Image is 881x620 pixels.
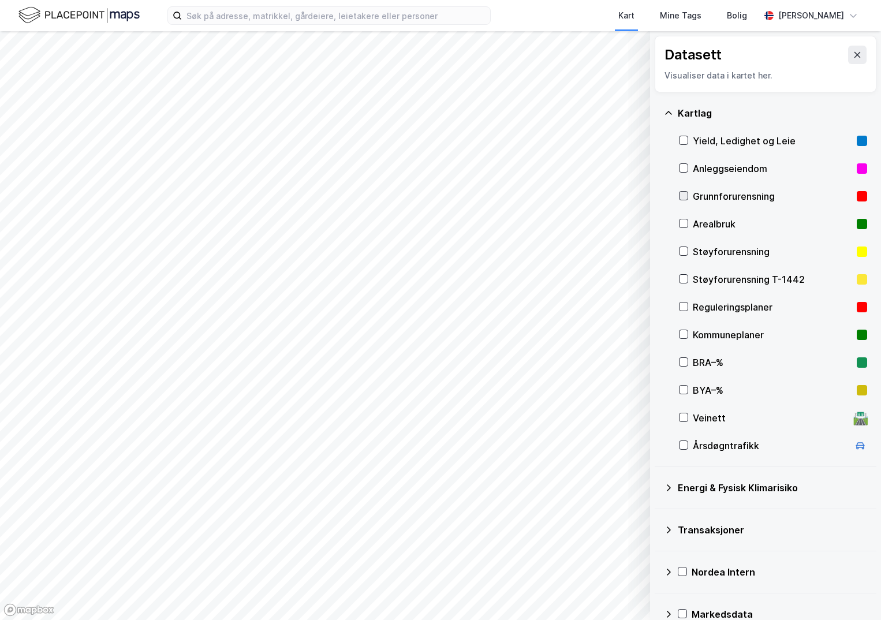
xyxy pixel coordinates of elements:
[618,9,634,23] div: Kart
[18,5,140,25] img: logo.f888ab2527a4732fd821a326f86c7f29.svg
[660,9,701,23] div: Mine Tags
[678,523,867,537] div: Transaksjoner
[665,46,722,64] div: Datasett
[665,69,867,83] div: Visualiser data i kartet her.
[693,162,852,175] div: Anleggseiendom
[727,9,747,23] div: Bolig
[693,134,852,148] div: Yield, Ledighet og Leie
[693,300,852,314] div: Reguleringsplaner
[693,356,852,369] div: BRA–%
[678,106,867,120] div: Kartlag
[778,9,844,23] div: [PERSON_NAME]
[678,481,867,495] div: Energi & Fysisk Klimarisiko
[693,383,852,397] div: BYA–%
[693,439,849,453] div: Årsdøgntrafikk
[693,411,849,425] div: Veinett
[693,328,852,342] div: Kommuneplaner
[693,189,852,203] div: Grunnforurensning
[3,603,54,617] a: Mapbox homepage
[693,272,852,286] div: Støyforurensning T-1442
[693,217,852,231] div: Arealbruk
[823,565,881,620] iframe: Chat Widget
[182,7,490,24] input: Søk på adresse, matrikkel, gårdeiere, leietakere eller personer
[853,410,868,425] div: 🛣️
[693,245,852,259] div: Støyforurensning
[692,565,867,579] div: Nordea Intern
